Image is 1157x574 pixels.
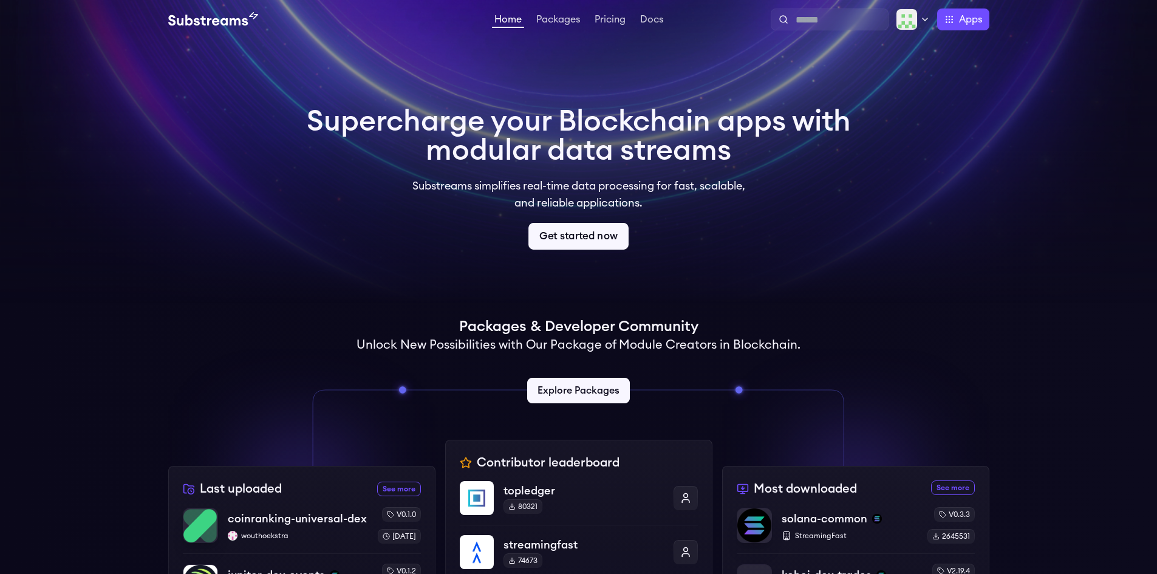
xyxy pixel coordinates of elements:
p: coinranking-universal-dex [228,510,367,527]
img: coinranking-universal-dex [183,508,217,542]
div: [DATE] [378,529,421,544]
div: 2645531 [927,529,975,544]
div: v0.3.3 [934,507,975,522]
img: Substream's logo [168,12,258,27]
img: solana-common [737,508,771,542]
h1: Supercharge your Blockchain apps with modular data streams [307,107,851,165]
img: streamingfast [460,535,494,569]
p: topledger [503,482,664,499]
div: 74673 [503,553,542,568]
h1: Packages & Developer Community [459,317,698,337]
p: solana-common [782,510,867,527]
a: Get started now [528,223,629,250]
span: Apps [959,12,982,27]
p: StreamingFast [782,531,918,541]
div: v0.1.0 [382,507,421,522]
a: See more recently uploaded packages [377,482,421,496]
p: Substreams simplifies real-time data processing for fast, scalable, and reliable applications. [404,177,754,211]
a: Pricing [592,15,628,27]
p: streamingfast [503,536,664,553]
p: wouthoekstra [228,531,368,541]
a: Docs [638,15,666,27]
a: topledgertopledger80321 [460,481,698,525]
a: Home [492,15,524,28]
a: coinranking-universal-dexcoinranking-universal-dexwouthoekstrawouthoekstrav0.1.0[DATE] [183,507,421,553]
a: Explore Packages [527,378,630,403]
img: Profile [896,9,918,30]
div: 80321 [503,499,542,514]
img: wouthoekstra [228,531,237,541]
a: Packages [534,15,582,27]
a: See more most downloaded packages [931,480,975,495]
h2: Unlock New Possibilities with Our Package of Module Creators in Blockchain. [357,337,800,354]
a: solana-commonsolana-commonsolanaStreamingFastv0.3.32645531 [737,507,975,553]
img: solana [872,514,882,524]
img: topledger [460,481,494,515]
